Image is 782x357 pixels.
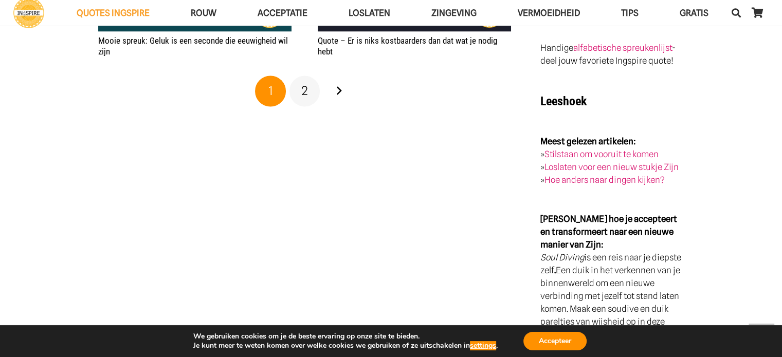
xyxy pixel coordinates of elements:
button: Accepteer [523,332,587,350]
a: alfabetische spreukenlijst [573,43,672,53]
span: VERMOEIDHEID [518,8,580,18]
p: We gebruiken cookies om je de beste ervaring op onze site te bieden. [193,332,498,341]
strong: Meest gelezen artikelen: [540,136,636,146]
p: Handige - deel jouw favoriete Ingspire quote! [540,42,684,67]
button: settings [470,341,496,350]
strong: Leeshoek [540,93,587,108]
em: Soul Diving [540,252,584,262]
strong: [PERSON_NAME] hoe je accepteert en transformeert naar een nieuwe manier van Zijn: [540,213,677,249]
span: 1 [268,83,273,98]
a: Stilstaan om vooruit te komen [544,148,659,159]
a: Mooie spreuk: Geluk is een seconde die eeuwigheid wil zijn [98,35,288,56]
span: Pagina 1 [255,76,286,106]
span: QUOTES INGSPIRE [77,8,150,18]
a: Pagina 2 [289,76,320,106]
p: » » » [540,135,684,186]
strong: . [554,265,556,275]
span: 2 [301,83,308,98]
span: GRATIS [680,8,708,18]
a: Loslaten voor een nieuw stukje Zijn [544,161,679,172]
span: Acceptatie [258,8,307,18]
a: Terug naar top [749,324,774,349]
a: Quote – Er is niks kostbaarders dan dat wat je nodig hebt [318,35,497,56]
span: Zingeving [431,8,477,18]
p: Je kunt meer te weten komen over welke cookies we gebruiken of ze uitschakelen in . [193,341,498,350]
a: Hoe anders naar dingen kijken? [544,174,665,184]
span: Loslaten [349,8,390,18]
span: TIPS [621,8,639,18]
span: ROUW [191,8,216,18]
